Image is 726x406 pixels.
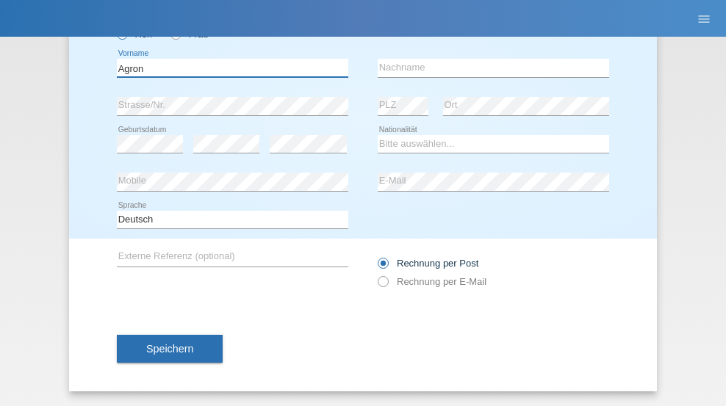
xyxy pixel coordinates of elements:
[378,258,478,269] label: Rechnung per Post
[378,276,486,287] label: Rechnung per E-Mail
[697,12,711,26] i: menu
[378,276,387,294] input: Rechnung per E-Mail
[689,14,719,23] a: menu
[146,343,193,355] span: Speichern
[117,335,223,363] button: Speichern
[378,258,387,276] input: Rechnung per Post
